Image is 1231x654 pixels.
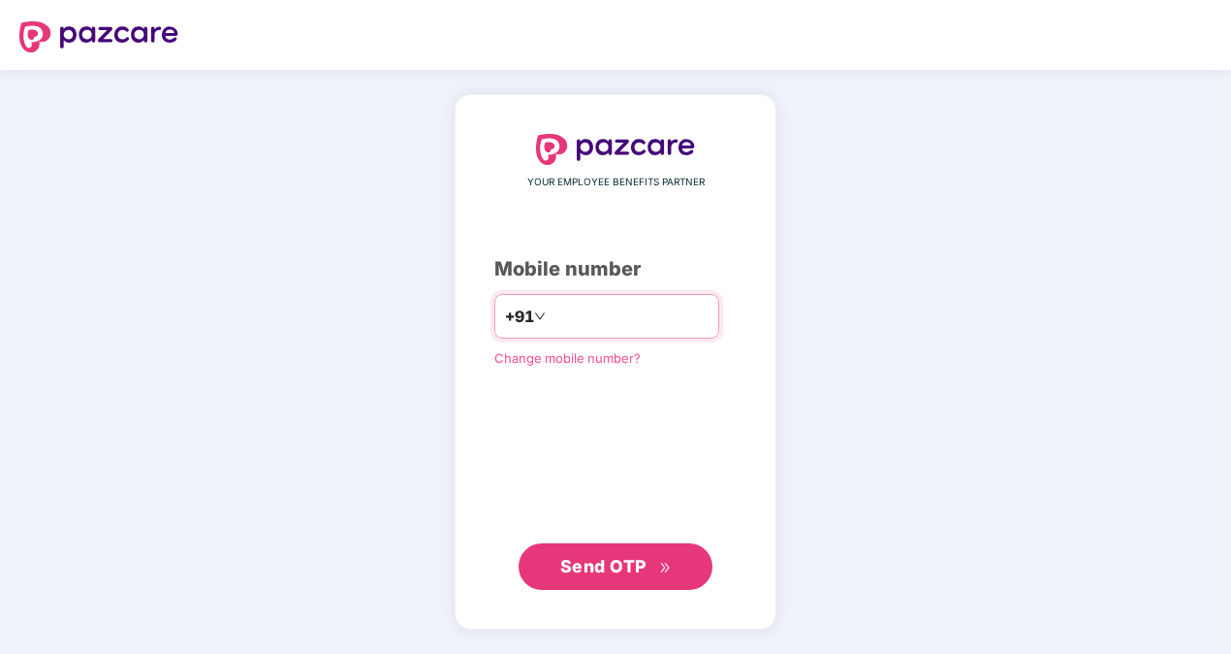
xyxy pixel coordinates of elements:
img: logo [19,21,178,52]
span: double-right [659,562,672,574]
span: down [534,311,546,322]
button: Send OTPdouble-right [519,543,712,590]
span: YOUR EMPLOYEE BENEFITS PARTNER [527,175,705,190]
span: +91 [505,305,534,329]
span: Send OTP [560,556,647,576]
a: Change mobile number? [494,350,641,366]
img: logo [536,134,695,165]
div: Mobile number [494,254,737,284]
